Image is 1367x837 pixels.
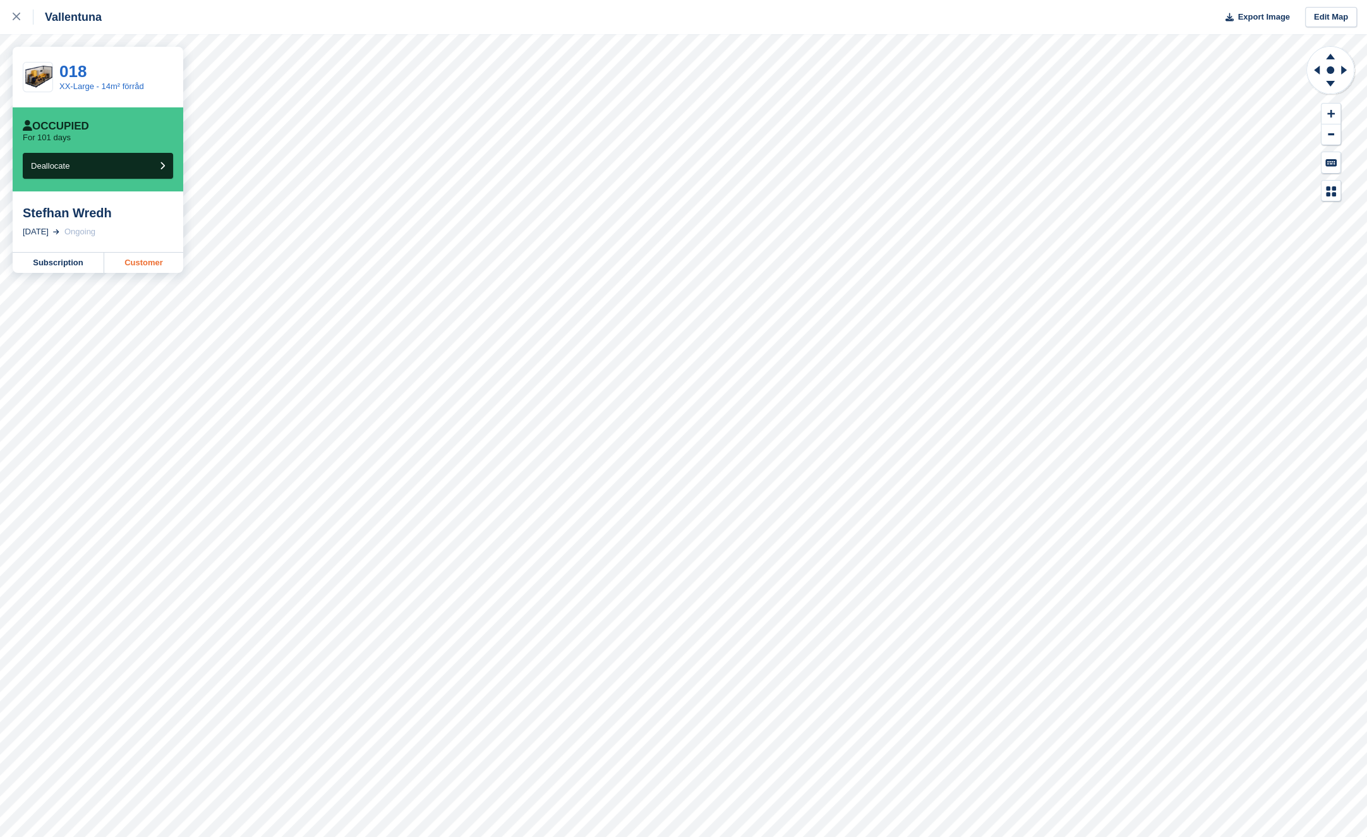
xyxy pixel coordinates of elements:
div: [DATE] [23,226,49,238]
img: arrow-right-light-icn-cde0832a797a2874e46488d9cf13f60e5c3a73dbe684e267c42b8395dfbc2abf.svg [53,229,59,234]
p: For 101 days [23,133,71,143]
button: Export Image [1218,7,1290,28]
div: Occupied [23,120,89,133]
div: Stefhan Wredh [23,205,173,220]
div: Ongoing [64,226,95,238]
img: _prc-large_final%20(2).png [23,66,52,88]
button: Keyboard Shortcuts [1322,152,1340,173]
a: Customer [104,253,183,273]
button: Deallocate [23,153,173,179]
a: 018 [59,62,87,81]
button: Map Legend [1322,181,1340,202]
a: Edit Map [1305,7,1357,28]
span: Export Image [1238,11,1289,23]
button: Zoom In [1322,104,1340,124]
div: Vallentuna [33,9,102,25]
a: Subscription [13,253,104,273]
button: Zoom Out [1322,124,1340,145]
span: Deallocate [31,161,69,171]
a: XX-Large - 14m² förråd [59,81,144,91]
